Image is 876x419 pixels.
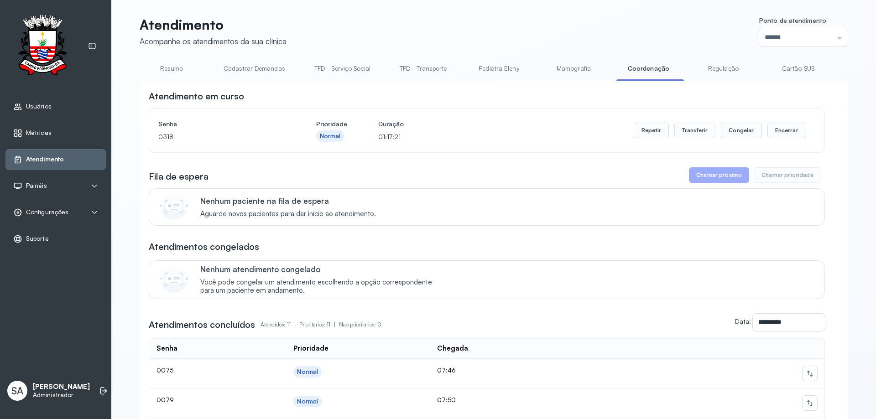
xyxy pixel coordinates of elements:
a: Métricas [13,129,98,138]
button: Repetir [634,123,669,138]
a: Atendimento [13,155,98,164]
a: Usuários [13,102,98,111]
span: 07:46 [437,366,456,374]
span: Você pode congelar um atendimento escolhendo a opção correspondente para um paciente em andamento. [200,278,442,295]
h3: Atendimentos congelados [149,240,259,253]
button: Chamar próximo [689,167,749,183]
div: Senha [156,344,177,353]
span: Ponto de atendimento [759,16,826,24]
img: Logotipo do estabelecimento [10,15,75,78]
div: Chegada [437,344,468,353]
a: Regulação [691,61,755,76]
div: Prioridade [293,344,328,353]
div: Acompanhe os atendimentos da sua clínica [140,36,287,46]
h4: Duração [378,118,404,130]
p: Nenhum paciente na fila de espera [200,196,376,206]
div: Normal [320,132,341,140]
label: Data: [735,317,751,325]
p: 0318 [158,130,285,143]
p: Nenhum atendimento congelado [200,264,442,274]
span: Atendimento [26,155,64,163]
a: Cadastrar Demandas [214,61,294,76]
span: Usuários [26,103,52,110]
button: Congelar [721,123,761,138]
button: Chamar prioridade [754,167,821,183]
a: Coordenação [616,61,680,76]
span: Configurações [26,208,68,216]
span: | [294,321,296,328]
img: Imagem de CalloutCard [160,192,188,220]
p: Prioritários: 11 [299,318,339,331]
a: TFD - Serviço Social [305,61,380,76]
span: Suporte [26,235,49,243]
button: Transferir [674,123,716,138]
span: 0075 [156,366,173,374]
a: Resumo [140,61,203,76]
button: Encerrar [767,123,806,138]
div: Normal [297,398,318,405]
p: Administrador [33,391,90,399]
span: Aguarde novos pacientes para dar início ao atendimento. [200,210,376,218]
h3: Fila de espera [149,170,209,183]
span: Métricas [26,129,52,137]
p: Não prioritários: 0 [339,318,381,331]
a: Mamografia [542,61,605,76]
h4: Senha [158,118,285,130]
span: Painéis [26,182,47,190]
p: Atendidos: 11 [261,318,299,331]
p: 01:17:21 [378,130,404,143]
div: Normal [297,368,318,376]
h3: Atendimento em curso [149,90,244,103]
p: Atendimento [140,16,287,33]
span: 0079 [156,396,174,403]
span: | [334,321,335,328]
a: TFD - Transporte [391,61,456,76]
span: 07:50 [437,396,456,403]
h4: Prioridade [316,118,347,130]
a: Pediatra Eleny [467,61,531,76]
a: Cartão SUS [766,61,830,76]
p: [PERSON_NAME] [33,383,90,391]
img: Imagem de CalloutCard [160,265,188,293]
h3: Atendimentos concluídos [149,318,255,331]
